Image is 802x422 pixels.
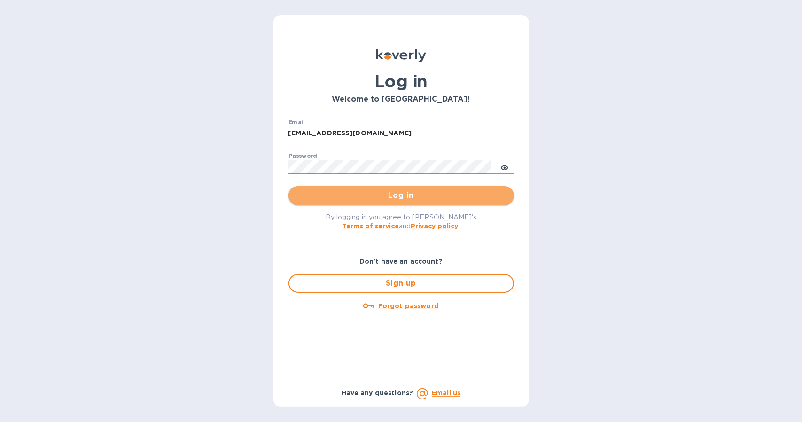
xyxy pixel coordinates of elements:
[288,186,514,205] button: Log in
[432,390,460,397] a: Email us
[296,190,506,201] span: Log in
[288,95,514,104] h3: Welcome to [GEOGRAPHIC_DATA]!
[288,126,514,141] input: Enter email address
[326,213,476,230] span: By logging in you agree to [PERSON_NAME]'s and .
[288,274,514,293] button: Sign up
[288,153,317,159] label: Password
[376,49,426,62] img: Koverly
[288,71,514,91] h1: Log in
[342,389,413,397] b: Have any questions?
[359,258,443,265] b: Don't have an account?
[288,119,305,125] label: Email
[411,222,459,230] a: Privacy policy
[378,302,439,310] u: Forgot password
[495,157,514,176] button: toggle password visibility
[297,278,506,289] span: Sign up
[343,222,399,230] a: Terms of service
